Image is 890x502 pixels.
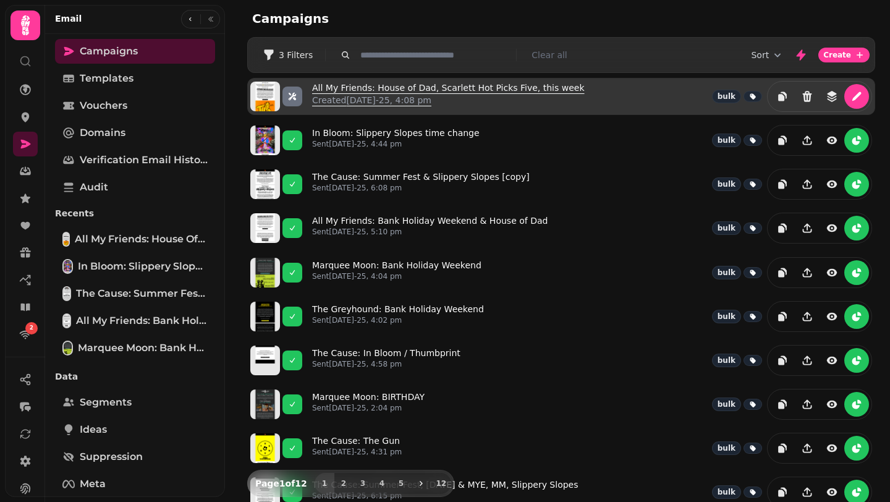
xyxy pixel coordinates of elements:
[55,39,215,64] a: Campaigns
[312,435,402,462] a: The Cause: The GunSent[DATE]-25, 4:31 pm
[80,395,132,410] span: Segments
[391,473,411,494] button: 5
[55,445,215,469] a: Suppression
[312,303,484,330] a: The Greyhound: Bank Holiday WeekendSent[DATE]-25, 4:02 pm
[820,172,844,197] button: view
[820,392,844,417] button: view
[312,127,480,154] a: In Bloom: Slippery Slopes time changeSent[DATE]-25, 4:44 pm
[532,49,567,61] button: Clear all
[751,49,784,61] button: Sort
[250,346,280,375] img: aHR0cHM6Ly9zdGFtcGVkZS1zZXJ2aWNlLXByb2QtdGVtcGxhdGUtcHJldmlld3MuczMuZXUtd2VzdC0xLmFtYXpvbmF3cy5jb...
[820,84,844,109] button: revisions
[795,128,820,153] button: Share campaign preview
[250,169,280,199] img: aHR0cHM6Ly9zdGFtcGVkZS1zZXJ2aWNlLXByb2QtdGVtcGxhdGUtcHJldmlld3MuczMuZXUtd2VzdC0xLmFtYXpvbmF3cy5jb...
[55,121,215,145] a: Domains
[818,48,870,62] button: Create
[312,171,530,198] a: The Cause: Summer Fest & Slippery Slopes [copy]Sent[DATE]-25, 6:08 pm
[844,392,869,417] button: reports
[312,447,402,457] p: Sent [DATE]-25, 4:31 pm
[55,66,215,91] a: Templates
[250,213,280,243] img: aHR0cHM6Ly9zdGFtcGVkZS1zZXJ2aWNlLXByb2QtdGVtcGxhdGUtcHJldmlld3MuczMuZXUtd2VzdC0xLmFtYXpvbmF3cy5jb...
[795,216,820,240] button: Share campaign preview
[320,480,329,487] span: 1
[312,259,481,286] a: Marquee Moon: Bank Holiday WeekendSent[DATE]-25, 4:04 pm
[55,390,215,415] a: Segments
[315,473,334,494] button: 1
[55,336,215,360] a: Marquee Moon: Bank Holiday WeekendMarquee Moon: Bank Holiday Weekend
[78,259,208,274] span: In Bloom: Slippery Slopes time change
[312,139,480,149] p: Sent [DATE]-25, 4:44 pm
[795,392,820,417] button: Share campaign preview
[55,417,215,442] a: Ideas
[396,480,406,487] span: 5
[795,84,820,109] button: Delete
[315,473,451,494] nav: Pagination
[76,286,208,301] span: The Cause: Summer Fest & Slippery Slopes [copy]
[844,84,869,109] button: edit
[431,473,451,494] button: 12
[377,480,387,487] span: 4
[712,398,741,411] div: bulk
[64,287,70,300] img: The Cause: Summer Fest & Slippery Slopes [copy]
[80,449,143,464] span: Suppression
[820,260,844,285] button: view
[844,260,869,285] button: reports
[712,354,741,367] div: bulk
[770,84,795,109] button: duplicate
[844,128,869,153] button: reports
[312,347,460,374] a: The Cause: In Bloom / ThumbprintSent[DATE]-25, 4:58 pm
[80,180,108,195] span: Audit
[770,304,795,329] button: duplicate
[820,128,844,153] button: view
[250,125,280,155] img: aHR0cHM6Ly9zdGFtcGVkZS1zZXJ2aWNlLXByb2QtdGVtcGxhdGUtcHJldmlld3MuczMuZXUtd2VzdC0xLmFtYXpvbmF3cy5jb...
[712,134,741,147] div: bulk
[80,153,208,168] span: Verification email history
[712,90,741,103] div: bulk
[312,315,484,325] p: Sent [DATE]-25, 4:02 pm
[712,221,741,235] div: bulk
[353,473,373,494] button: 3
[80,98,127,113] span: Vouchers
[312,359,460,369] p: Sent [DATE]-25, 4:58 pm
[712,485,741,499] div: bulk
[795,172,820,197] button: Share campaign preview
[820,304,844,329] button: view
[80,71,133,86] span: Templates
[64,233,69,245] img: All My Friends: House of Dad, Scarlett Hot Picks Five, this week
[279,51,313,59] span: 3 Filters
[55,472,215,496] a: Meta
[75,232,208,247] span: All My Friends: House of Dad, Scarlett Hot Picks Five, this week
[770,392,795,417] button: duplicate
[312,227,548,237] p: Sent [DATE]-25, 5:10 pm
[80,422,107,437] span: Ideas
[770,260,795,285] button: duplicate
[844,436,869,461] button: reports
[13,322,38,347] a: 2
[844,172,869,197] button: reports
[55,281,215,306] a: The Cause: Summer Fest & Slippery Slopes [copy]The Cause: Summer Fest & Slippery Slopes [copy]
[795,260,820,285] button: Share campaign preview
[770,172,795,197] button: duplicate
[312,94,585,106] p: Created [DATE]-25, 4:08 pm
[64,315,70,327] img: All My Friends: Bank Holiday Weekend & House of Dad
[250,389,280,419] img: aHR0cHM6Ly9zdGFtcGVkZS1zZXJ2aWNlLXByb2QtdGVtcGxhdGUtcHJldmlld3MuczMuZXUtd2VzdC0xLmFtYXpvbmF3cy5jb...
[820,436,844,461] button: view
[312,391,425,418] a: Marquee Moon: BIRTHDAYSent[DATE]-25, 2:04 pm
[712,177,741,191] div: bulk
[55,93,215,118] a: Vouchers
[795,348,820,373] button: Share campaign preview
[770,436,795,461] button: duplicate
[339,480,349,487] span: 2
[712,441,741,455] div: bulk
[55,227,215,252] a: All My Friends: House of Dad, Scarlett Hot Picks Five, this weekAll My Friends: House of Dad, Sca...
[55,308,215,333] a: All My Friends: Bank Holiday Weekend & House of DadAll My Friends: Bank Holiday Weekend & House o...
[55,175,215,200] a: Audit
[64,342,72,354] img: Marquee Moon: Bank Holiday Weekend
[844,304,869,329] button: reports
[250,302,280,331] img: aHR0cHM6Ly9zdGFtcGVkZS1zZXJ2aWNlLXByb2QtdGVtcGxhdGUtcHJldmlld3MuczMuZXUtd2VzdC0xLmFtYXpvbmF3cy5jb...
[312,403,425,413] p: Sent [DATE]-25, 2:04 pm
[253,45,323,65] button: 3 Filters
[334,473,354,494] button: 2
[250,477,312,490] p: Page 1 of 12
[312,271,481,281] p: Sent [DATE]-25, 4:04 pm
